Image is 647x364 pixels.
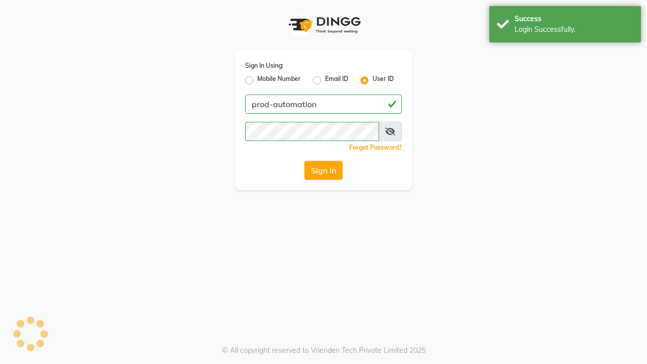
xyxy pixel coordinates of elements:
[325,74,348,86] label: Email ID
[349,144,402,151] a: Forgot Password?
[257,74,301,86] label: Mobile Number
[245,122,379,141] input: Username
[304,161,343,180] button: Sign In
[245,95,402,114] input: Username
[515,14,633,24] div: Success
[515,24,633,35] div: Login Successfully.
[283,10,364,40] img: logo1.svg
[245,61,284,70] label: Sign In Using:
[373,74,394,86] label: User ID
